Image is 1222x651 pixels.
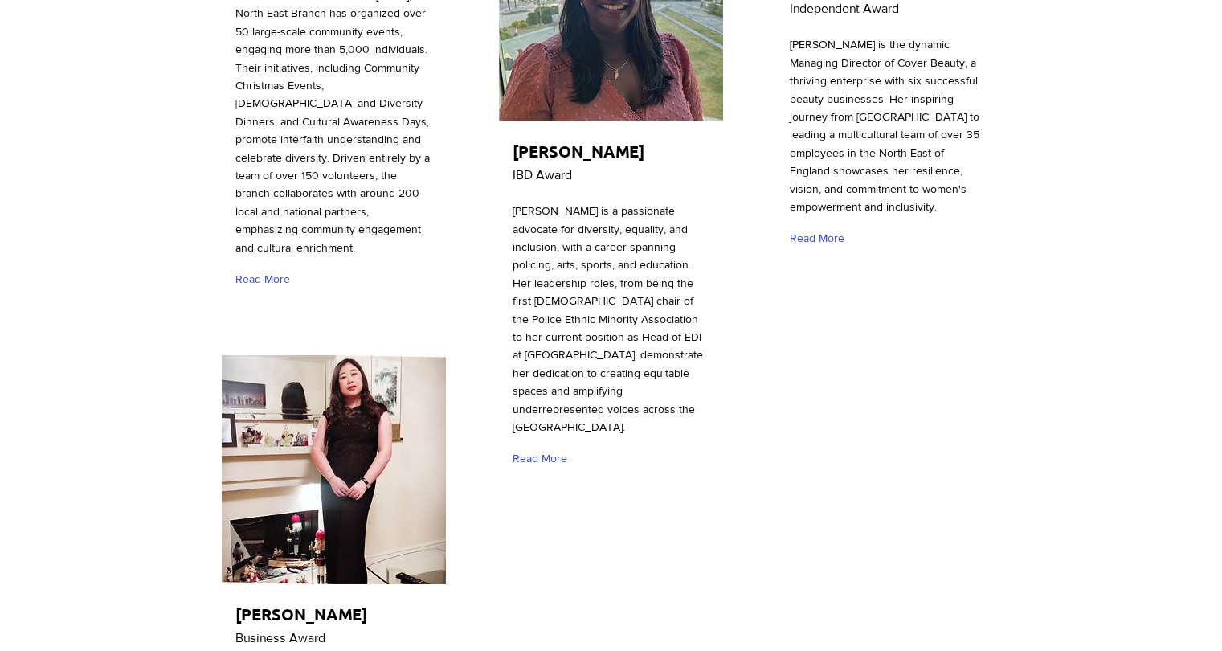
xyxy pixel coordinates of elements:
span: IBD Award [513,168,572,182]
a: Read More [790,224,852,252]
a: Read More [235,265,297,293]
img: Wenyan Sharp [222,355,446,584]
span: [PERSON_NAME] [235,604,367,624]
span: Read More [235,272,290,288]
span: [PERSON_NAME] is the dynamic Managing Director of Cover Beauty, a thriving enterprise with six su... [790,38,979,213]
span: [PERSON_NAME] [513,141,644,162]
span: Independent Award [790,2,899,15]
a: Read More [513,444,574,473]
span: Read More [513,451,567,467]
span: Business Award [235,631,325,645]
span: [PERSON_NAME] is a passionate advocate for diversity, equality, and inclusion, with a career span... [513,204,703,433]
span: Read More [790,231,844,247]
